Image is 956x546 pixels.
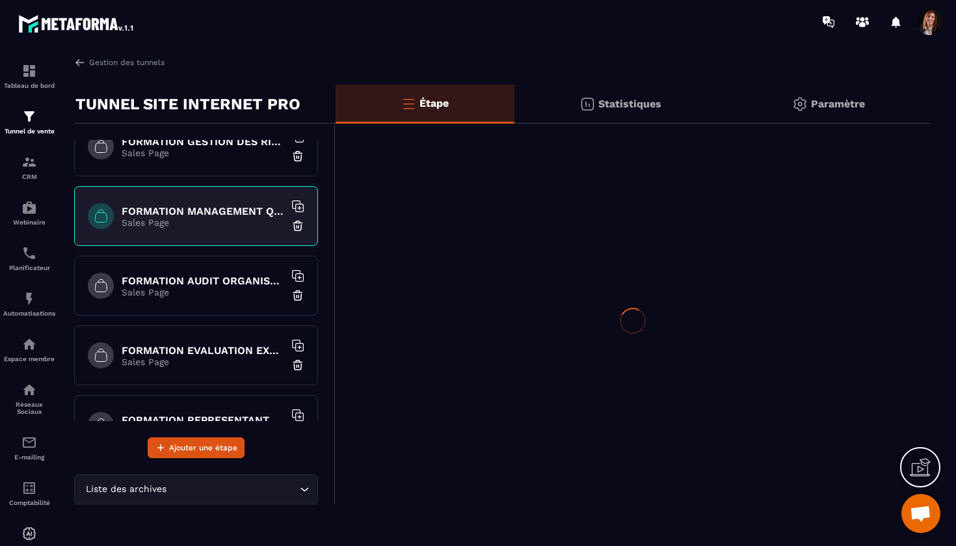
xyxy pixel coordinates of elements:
img: automations [21,200,37,215]
img: bars-o.4a397970.svg [401,96,416,111]
img: email [21,435,37,450]
p: Sales Page [122,217,284,228]
p: E-mailing [3,454,55,461]
a: automationsautomationsEspace membre [3,327,55,372]
p: TUNNEL SITE INTERNET PRO [75,91,300,117]
h6: FORMATION MANAGEMENT QUALITE ET RISQUES EN ESSMS [122,205,284,217]
div: Search for option [74,474,318,504]
a: formationformationTableau de bord [3,53,55,99]
h6: FORMATION AUDIT ORGANISATIONNEL EN ESSMS [122,275,284,287]
p: Comptabilité [3,499,55,506]
img: arrow [74,57,86,68]
img: automations [21,526,37,541]
span: Liste des archives [83,482,169,497]
a: emailemailE-mailing [3,425,55,471]
a: schedulerschedulerPlanificateur [3,236,55,281]
p: Sales Page [122,287,284,297]
p: Sales Page [122,357,284,367]
input: Search for option [169,482,297,497]
img: formation [21,109,37,124]
a: formationformationTunnel de vente [3,99,55,144]
a: automationsautomationsWebinaire [3,190,55,236]
button: Ajouter une étape [148,437,245,458]
img: trash [291,219,304,232]
p: Tableau de bord [3,82,55,89]
p: Automatisations [3,310,55,317]
img: scheduler [21,245,37,261]
img: trash [291,289,304,302]
p: Tunnel de vente [3,128,55,135]
img: automations [21,336,37,352]
img: trash [291,359,304,372]
span: Ajouter une étape [169,441,237,454]
h6: FORMATION REPRESENTANT AU CVS [122,414,284,426]
img: formation [21,154,37,170]
p: Espace membre [3,355,55,362]
img: automations [21,291,37,307]
img: setting-gr.5f69749f.svg [792,96,808,112]
a: social-networksocial-networkRéseaux Sociaux [3,372,55,425]
h6: FORMATION EVALUATION EXTERNE HAS [122,344,284,357]
a: Ouvrir le chat [901,494,940,533]
img: accountant [21,480,37,496]
img: logo [18,12,135,35]
p: Paramètre [811,98,865,110]
p: Statistiques [598,98,661,110]
img: social-network [21,382,37,398]
a: formationformationCRM [3,144,55,190]
a: Gestion des tunnels [74,57,165,68]
a: accountantaccountantComptabilité [3,471,55,516]
h6: FORMATION GESTION DES RISQUES EN SANTE [122,135,284,148]
img: stats.20deebd0.svg [579,96,595,112]
p: Webinaire [3,219,55,226]
p: CRM [3,173,55,180]
p: Sales Page [122,148,284,158]
img: formation [21,63,37,79]
p: Réseaux Sociaux [3,401,55,415]
p: Étape [419,97,449,109]
a: automationsautomationsAutomatisations [3,281,55,327]
img: trash [291,150,304,163]
p: Planificateur [3,264,55,271]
